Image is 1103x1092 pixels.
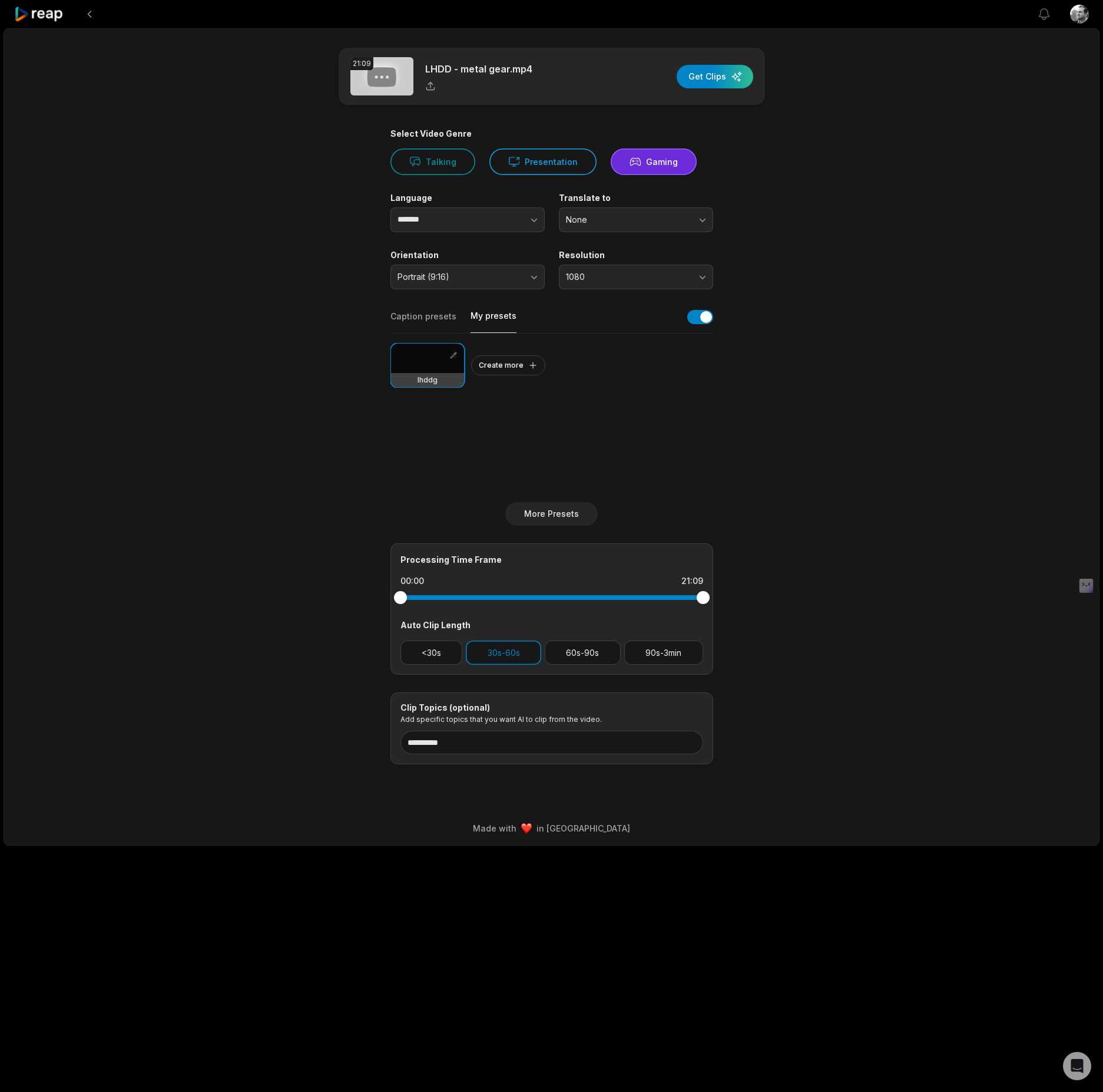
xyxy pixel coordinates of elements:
[390,311,456,333] button: Caption presets
[559,193,713,203] label: Translate to
[521,823,532,834] img: heart emoji
[489,149,597,175] button: Presentation
[624,641,703,665] button: 90s-3min
[545,641,621,665] button: 60s-90s
[400,553,703,566] div: Processing Time Frame
[400,641,463,665] button: <30s
[400,619,703,631] div: Auto Clip Length
[418,375,438,385] h3: lhddg
[471,310,516,333] button: My presets
[677,65,753,88] button: Get Clips
[559,265,713,289] button: 1080
[566,215,690,225] span: None
[400,702,703,713] div: Clip Topics (optional)
[390,128,713,139] div: Select Video Genre
[390,149,475,175] button: Talking
[400,715,703,724] p: Add specific topics that you want AI to clip from the video.
[559,207,713,232] button: None
[390,265,545,289] button: Portrait (9:16)
[466,641,541,665] button: 30s-60s
[425,62,532,76] p: LHDD - metal gear.mp4
[471,355,545,375] button: Create more
[15,822,1088,834] div: Made with in [GEOGRAPHIC_DATA]
[566,272,690,282] span: 1080
[505,502,598,526] button: More Presets
[681,575,703,587] div: 21:09
[350,57,373,70] div: 21:09
[398,272,521,282] span: Portrait (9:16)
[400,575,424,587] div: 00:00
[390,193,545,203] label: Language
[611,149,697,175] button: Gaming
[559,250,713,260] label: Resolution
[390,250,545,260] label: Orientation
[1063,1052,1091,1080] div: Open Intercom Messenger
